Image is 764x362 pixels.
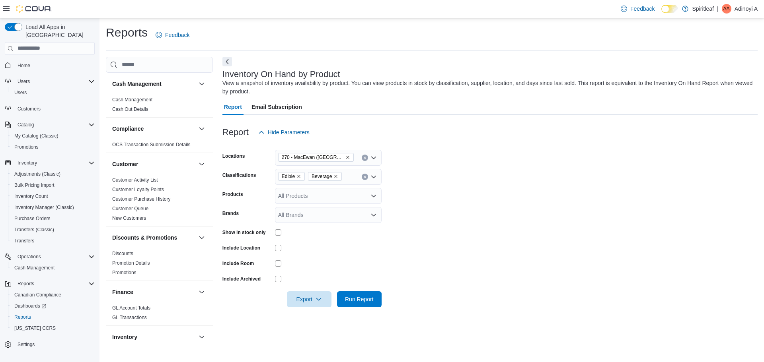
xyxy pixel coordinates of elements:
button: Remove 270 - MacEwan (Edmonton) from selection in this group [345,155,350,160]
a: Inventory Count [11,192,51,201]
span: Transfers (Classic) [14,226,54,233]
span: Reports [18,281,34,287]
a: Dashboards [11,301,49,311]
a: Dashboards [8,300,98,312]
span: Cash Management [11,263,95,273]
button: Customer [112,160,195,168]
span: Promotions [112,269,136,276]
span: 270 - MacEwan ([GEOGRAPHIC_DATA]) [282,153,344,161]
span: Reports [14,314,31,320]
a: Customer Loyalty Points [112,187,164,192]
button: Finance [197,287,207,297]
button: Inventory [14,158,40,168]
button: Export [287,291,331,307]
span: Run Report [345,295,374,303]
span: My Catalog (Classic) [14,133,58,139]
span: Settings [14,339,95,349]
a: Users [11,88,30,97]
a: Discounts [112,251,133,256]
span: Cash Out Details [112,106,148,112]
div: Finance [106,303,213,325]
h1: Reports [106,25,148,41]
button: Discounts & Promotions [112,234,195,242]
button: Inventory [112,333,195,341]
a: Customer Purchase History [112,196,171,202]
span: Washington CCRS [11,323,95,333]
span: Purchase Orders [14,215,51,222]
button: Customer [197,159,207,169]
button: Transfers [8,235,98,246]
span: Inventory Manager (Classic) [11,203,95,212]
button: Inventory Count [8,191,98,202]
button: Reports [8,312,98,323]
span: Inventory [14,158,95,168]
span: Reports [14,279,95,288]
button: Users [14,77,33,86]
button: Inventory Manager (Classic) [8,202,98,213]
h3: Discounts & Promotions [112,234,177,242]
a: [US_STATE] CCRS [11,323,59,333]
button: Open list of options [370,212,377,218]
button: Run Report [337,291,382,307]
span: Edible [282,172,295,180]
a: Cash Management [11,263,58,273]
span: Email Subscription [251,99,302,115]
button: Canadian Compliance [8,289,98,300]
button: Operations [2,251,98,262]
span: Users [14,77,95,86]
span: Customer Queue [112,205,148,212]
span: Adjustments (Classic) [14,171,60,177]
a: Home [14,61,33,70]
span: [US_STATE] CCRS [14,325,56,331]
span: Users [18,78,30,85]
button: Compliance [197,124,207,134]
span: Feedback [630,5,655,13]
h3: Cash Management [112,80,162,88]
button: Next [222,57,232,66]
a: GL Transactions [112,315,147,320]
span: Inventory [18,160,37,166]
p: Spiritleaf [692,4,714,14]
span: Promotions [11,142,95,152]
span: Reports [11,312,95,322]
a: New Customers [112,215,146,221]
a: Cash Management [112,97,152,103]
div: Cash Management [106,95,213,117]
span: Operations [18,254,41,260]
h3: Inventory On Hand by Product [222,70,340,79]
span: Load All Apps in [GEOGRAPHIC_DATA] [22,23,95,39]
a: Transfers [11,236,37,246]
label: Brands [222,210,239,217]
button: Inventory [2,157,98,168]
span: Cash Management [14,265,55,271]
span: Adjustments (Classic) [11,169,95,179]
span: Transfers [14,238,34,244]
div: Compliance [106,140,213,153]
button: Open list of options [370,174,377,180]
a: Transfers (Classic) [11,225,57,234]
label: Show in stock only [222,229,266,236]
button: Users [2,76,98,87]
span: Inventory Count [14,193,48,199]
button: Home [2,60,98,71]
a: GL Account Totals [112,305,150,311]
a: Purchase Orders [11,214,54,223]
span: Customer Activity List [112,177,158,183]
label: Classifications [222,172,256,178]
button: My Catalog (Classic) [8,130,98,141]
span: Dashboards [11,301,95,311]
span: Catalog [18,122,34,128]
span: Inventory Count [11,192,95,201]
button: Promotions [8,141,98,153]
button: Discounts & Promotions [197,233,207,242]
button: Finance [112,288,195,296]
a: Promotion Details [112,260,150,266]
button: Cash Management [197,79,207,89]
span: Promotion Details [112,260,150,266]
span: OCS Transaction Submission Details [112,141,191,148]
button: Adjustments (Classic) [8,168,98,180]
button: Transfers (Classic) [8,224,98,235]
span: Dashboards [14,303,46,309]
label: Include Archived [222,276,261,282]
